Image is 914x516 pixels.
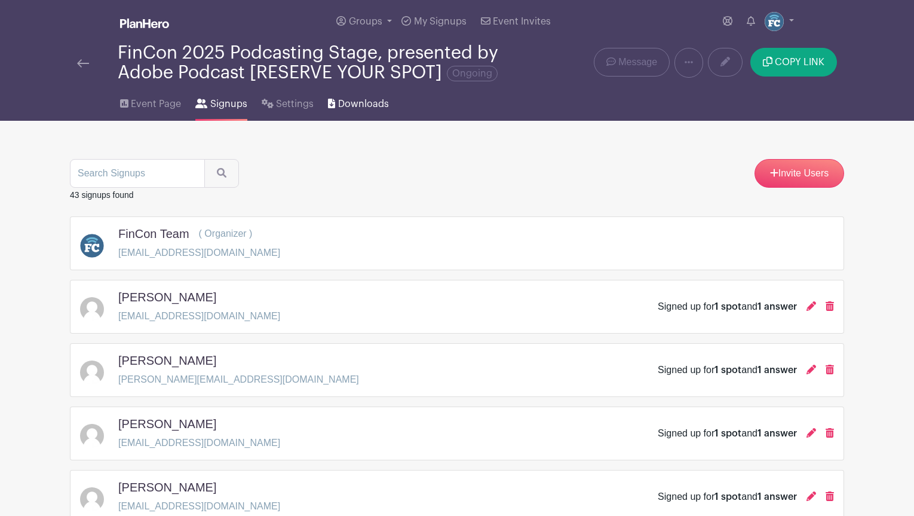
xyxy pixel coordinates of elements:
[714,365,741,375] span: 1 spot
[754,159,844,188] a: Invite Users
[658,363,797,377] div: Signed up for and
[118,309,280,323] p: [EMAIL_ADDRESS][DOMAIN_NAME]
[658,490,797,504] div: Signed up for and
[70,159,205,188] input: Search Signups
[118,499,280,514] p: [EMAIL_ADDRESS][DOMAIN_NAME]
[594,48,670,77] a: Message
[199,228,253,239] span: ( Organizer )
[658,300,797,314] div: Signed up for and
[80,487,104,511] img: default-ce2991bfa6775e67f084385cd625a349d9dcbb7a52a09fb2fda1e96e2d18dcdb.png
[618,55,657,69] span: Message
[77,59,89,68] img: back-arrow-29a5d9b10d5bd6ae65dc969a981735edf675c4d7a1fe02e03b50dbd4ba3cdb55.svg
[80,234,104,258] img: FC%20circle.png
[658,426,797,441] div: Signed up for and
[714,492,741,502] span: 1 spot
[714,302,741,312] span: 1 spot
[338,97,389,111] span: Downloads
[118,480,216,494] h5: [PERSON_NAME]
[195,83,247,121] a: Signups
[118,436,280,450] p: [EMAIL_ADDRESS][DOMAIN_NAME]
[70,190,134,200] small: 43 signups found
[80,361,104,384] img: default-ce2991bfa6775e67f084385cd625a349d9dcbb7a52a09fb2fda1e96e2d18dcdb.png
[120,83,181,121] a: Event Page
[118,353,216,368] h5: [PERSON_NAME]
[118,417,216,431] h5: [PERSON_NAME]
[118,373,359,387] p: [PERSON_NAME][EMAIL_ADDRESS][DOMAIN_NAME]
[775,57,824,67] span: COPY LINK
[210,97,247,111] span: Signups
[765,12,784,31] img: FC%20circle.png
[757,429,797,438] span: 1 answer
[414,17,467,26] span: My Signups
[118,43,505,83] div: FinCon 2025 Podcasting Stage, presented by Adobe Podcast [RESERVE YOUR SPOT]
[447,66,498,81] span: Ongoing
[349,17,382,26] span: Groups
[80,424,104,448] img: default-ce2991bfa6775e67f084385cd625a349d9dcbb7a52a09fb2fda1e96e2d18dcdb.png
[757,365,797,375] span: 1 answer
[118,246,280,260] p: [EMAIL_ADDRESS][DOMAIN_NAME]
[750,48,837,77] button: COPY LINK
[714,429,741,438] span: 1 spot
[757,302,797,312] span: 1 answer
[328,83,388,121] a: Downloads
[118,290,216,304] h5: [PERSON_NAME]
[120,19,169,28] img: logo_white-6c42ec7e38ccf1d336a20a19083b03d10ae64f83f12c07503d8b9e83406b4c7d.svg
[118,227,189,241] h5: FinCon Team
[131,97,181,111] span: Event Page
[80,297,104,321] img: default-ce2991bfa6775e67f084385cd625a349d9dcbb7a52a09fb2fda1e96e2d18dcdb.png
[276,97,314,111] span: Settings
[493,17,551,26] span: Event Invites
[757,492,797,502] span: 1 answer
[262,83,314,121] a: Settings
